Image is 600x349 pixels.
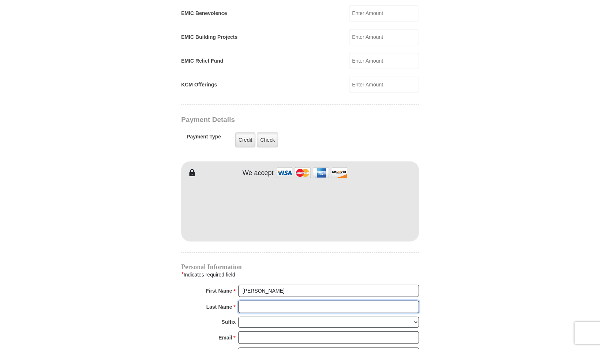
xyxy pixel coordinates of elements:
strong: Last Name [206,301,232,312]
label: KCM Offerings [181,81,217,89]
img: credit cards accepted [275,165,348,181]
label: Credit [235,132,255,147]
div: Indicates required field [181,270,419,279]
label: EMIC Building Projects [181,33,237,41]
label: Check [257,132,278,147]
h5: Payment Type [187,133,221,143]
label: EMIC Benevolence [181,10,227,17]
strong: First Name [206,285,232,296]
input: Enter Amount [349,29,419,45]
input: Enter Amount [349,5,419,21]
h4: We accept [243,169,274,177]
input: Enter Amount [349,77,419,93]
label: EMIC Relief Fund [181,57,223,65]
strong: Email [218,332,232,342]
h3: Payment Details [181,115,368,124]
strong: Suffix [221,316,236,327]
input: Enter Amount [349,53,419,69]
h4: Personal Information [181,264,419,270]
